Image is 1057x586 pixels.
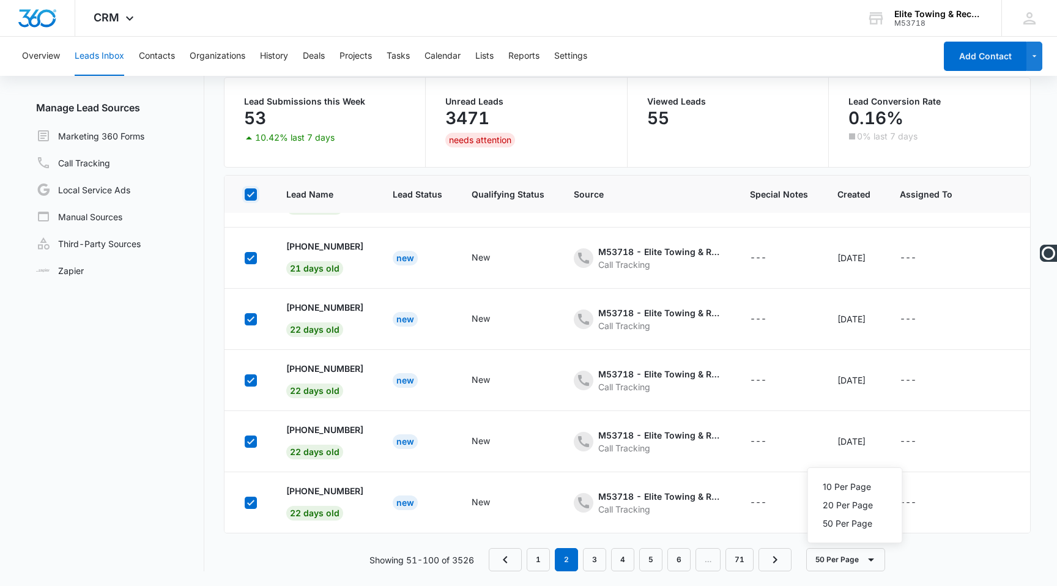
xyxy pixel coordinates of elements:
a: Zapier [36,264,84,277]
div: --- [750,312,766,327]
div: 10 Per Page [823,483,873,491]
button: 10 Per Page [808,478,902,496]
p: 3471 [445,108,489,128]
span: 22 days old [286,384,343,398]
div: Call Tracking [598,258,721,271]
div: - - Select to Edit Field [900,312,938,327]
span: Lead Name [286,188,363,201]
nav: Pagination [489,548,792,571]
p: [PHONE_NUMBER] [286,423,363,436]
p: [PHONE_NUMBER] [286,484,363,497]
div: Call Tracking [598,319,721,332]
div: - - Select to Edit Field [472,373,512,388]
a: Page 1 [527,548,550,571]
p: Lead Submissions this Week [244,97,406,106]
button: Deals [303,37,325,76]
div: - - Select to Edit Field [900,251,938,265]
span: 22 days old [286,445,343,459]
span: Assigned To [900,188,952,201]
button: 20 Per Page [808,496,902,514]
p: 0% last 7 days [857,132,918,141]
div: New [472,373,490,386]
span: Qualifying Status [472,188,544,201]
a: Page 4 [611,548,634,571]
p: [PHONE_NUMBER] [286,240,363,253]
div: - - Select to Edit Field [750,434,788,449]
div: New [393,251,418,265]
div: - - Select to Edit Field [750,495,788,510]
div: New [393,495,418,510]
a: New [393,375,418,385]
a: Local Service Ads [36,182,130,197]
div: Call Tracking [598,442,721,454]
div: New [472,312,490,325]
span: 21 days old [286,261,343,276]
div: - - Select to Edit Field [472,434,512,449]
p: 55 [647,108,669,128]
p: [PHONE_NUMBER] [286,301,363,314]
div: M53718 - Elite Towing & Recovery - Ads [598,429,721,442]
div: New [472,434,490,447]
div: needs attention [445,133,515,147]
a: Page 3 [583,548,606,571]
a: Manual Sources [36,209,122,224]
p: [PHONE_NUMBER] [286,362,363,375]
a: [PHONE_NUMBER]22 days old [286,362,363,396]
p: Lead Conversion Rate [848,97,1011,106]
div: 50 Per Page [823,519,873,528]
a: [PHONE_NUMBER]22 days old [286,484,363,518]
a: New [393,314,418,324]
div: M53718 - Elite Towing & Recovery - Content [598,306,721,319]
span: Created [837,188,870,201]
div: - - Select to Edit Field [900,495,938,510]
a: New [393,436,418,447]
img: Ooma Logo [1040,245,1057,262]
p: 10.42% last 7 days [255,133,335,142]
div: --- [750,434,766,449]
span: Special Notes [750,188,808,201]
div: New [393,312,418,327]
a: Marketing 360 Forms [36,128,144,143]
button: Projects [339,37,372,76]
em: 2 [555,548,578,571]
a: Page 6 [667,548,691,571]
div: --- [900,312,916,327]
a: New [393,253,418,263]
span: Source [574,188,721,201]
p: Showing 51-100 of 3526 [369,554,474,566]
button: Lists [475,37,494,76]
div: - - Select to Edit Field [750,373,788,388]
span: CRM [94,11,119,24]
span: Lead Status [393,188,442,201]
div: [DATE] [837,374,870,387]
a: Third-Party Sources [36,236,141,251]
div: - - Select to Edit Field [472,312,512,327]
a: Page 5 [639,548,662,571]
div: --- [900,495,916,510]
button: Reports [508,37,540,76]
div: New [472,495,490,508]
div: - - Select to Edit Field [750,251,788,265]
a: Call Tracking [36,155,110,170]
span: 22 days old [286,322,343,337]
div: - - Select to Edit Field [472,251,512,265]
p: 53 [244,108,266,128]
p: Unread Leads [445,97,607,106]
div: - - Select to Edit Field [472,495,512,510]
div: - - Select to Edit Field [900,373,938,388]
button: Settings [554,37,587,76]
div: M53718 - Elite Towing & Recovery - Content [598,368,721,380]
a: New [393,497,418,508]
div: M53718 - Elite Towing & Recovery - Ads [598,245,721,258]
button: Overview [22,37,60,76]
div: New [393,434,418,449]
div: - - Select to Edit Field [750,312,788,327]
div: [DATE] [837,435,870,448]
button: Tasks [387,37,410,76]
div: [DATE] [837,313,870,325]
div: account name [894,9,984,19]
div: Call Tracking [598,503,721,516]
a: Previous Page [489,548,522,571]
div: --- [900,251,916,265]
div: account id [894,19,984,28]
